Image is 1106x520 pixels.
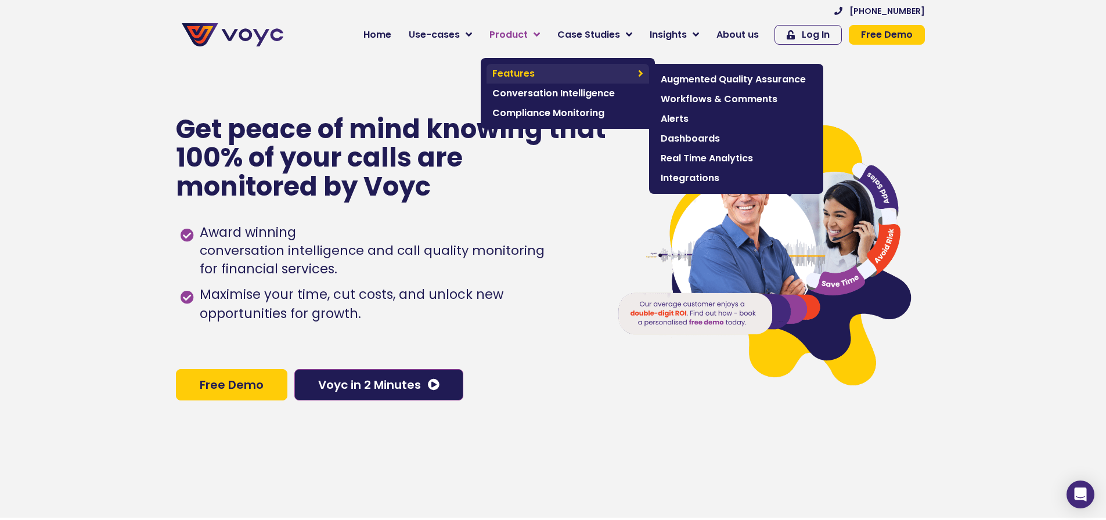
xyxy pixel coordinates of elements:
[557,28,620,42] span: Case Studies
[716,28,759,42] span: About us
[492,67,632,81] span: Features
[661,132,812,146] span: Dashboards
[834,7,925,15] a: [PHONE_NUMBER]
[200,243,545,259] h1: conversation intelligence and call quality monitoring
[200,379,264,391] span: Free Demo
[154,46,183,60] span: Phone
[409,28,460,42] span: Use-cases
[294,369,463,400] a: Voyc in 2 Minutes
[650,28,687,42] span: Insights
[318,379,421,391] span: Voyc in 2 Minutes
[655,168,817,188] a: Integrations
[176,369,287,400] a: Free Demo
[492,106,643,120] span: Compliance Monitoring
[661,151,812,165] span: Real Time Analytics
[802,30,830,39] span: Log In
[708,23,768,46] a: About us
[176,115,607,201] p: Get peace of mind knowing that 100% of your calls are monitored by Voyc
[655,89,817,109] a: Workflows & Comments
[400,23,481,46] a: Use-cases
[182,23,283,46] img: voyc-full-logo
[661,112,812,126] span: Alerts
[861,30,913,39] span: Free Demo
[197,223,545,279] span: Award winning for financial services.
[549,23,641,46] a: Case Studies
[239,241,294,253] a: Privacy Policy
[849,7,925,15] span: [PHONE_NUMBER]
[487,103,649,123] a: Compliance Monitoring
[355,23,400,46] a: Home
[487,84,649,103] a: Conversation Intelligence
[492,86,643,100] span: Conversation Intelligence
[655,109,817,129] a: Alerts
[655,129,817,149] a: Dashboards
[481,23,549,46] a: Product
[487,64,649,84] a: Features
[774,25,842,45] a: Log In
[489,28,528,42] span: Product
[154,94,193,107] span: Job title
[655,149,817,168] a: Real Time Analytics
[661,73,812,86] span: Augmented Quality Assurance
[661,92,812,106] span: Workflows & Comments
[661,171,812,185] span: Integrations
[363,28,391,42] span: Home
[197,285,593,324] span: Maximise your time, cut costs, and unlock new opportunities for growth.
[641,23,708,46] a: Insights
[655,70,817,89] a: Augmented Quality Assurance
[1067,481,1094,508] div: Open Intercom Messenger
[849,25,925,45] a: Free Demo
